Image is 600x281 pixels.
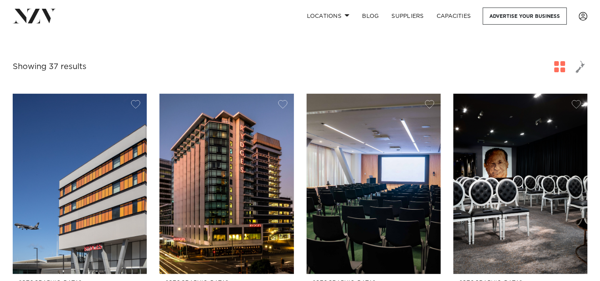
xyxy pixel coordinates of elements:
a: SUPPLIERS [385,8,430,25]
a: Locations [300,8,356,25]
div: Showing 37 results [13,61,86,73]
a: Advertise your business [483,8,567,25]
a: Capacities [430,8,477,25]
img: nzv-logo.png [13,9,56,23]
a: BLOG [356,8,385,25]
